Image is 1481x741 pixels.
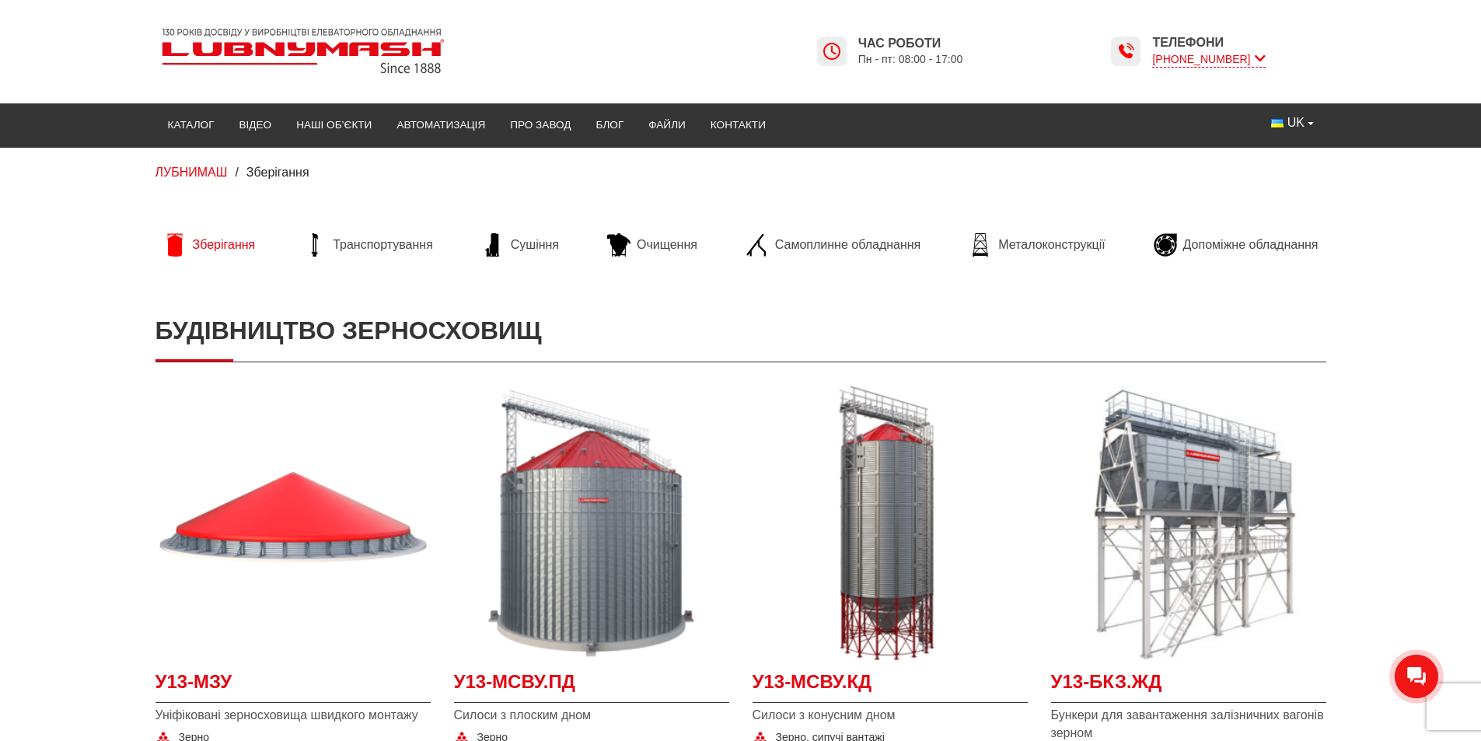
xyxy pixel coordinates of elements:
[227,108,285,142] a: Відео
[637,236,697,253] span: Очищення
[454,669,729,704] a: У13-МСВУ.ПД
[155,166,228,179] a: ЛУБНИМАШ
[823,42,841,61] img: Lubnymash time icon
[284,108,384,142] a: Наші об’єкти
[473,233,567,257] a: Сушіння
[155,108,227,142] a: Каталог
[454,707,729,724] span: Силоси з плоским дном
[235,166,238,179] span: /
[333,236,433,253] span: Транспортування
[246,166,309,179] span: Зберігання
[1287,114,1305,131] span: UK
[155,300,1326,362] h1: Будівництво зерносховищ
[753,707,1028,724] span: Силоси з конусним дном
[1259,108,1326,138] button: UK
[155,233,264,257] a: Зберігання
[1051,669,1326,704] a: У13-БКЗ.ЖД
[295,233,441,257] a: Транспортування
[698,108,778,142] a: Контакти
[738,233,928,257] a: Самоплинне обладнання
[155,707,431,724] span: Уніфіковані зерносховища швидкого монтажу
[858,35,963,52] span: Час роботи
[998,236,1105,253] span: Металоконструкції
[1152,51,1265,68] span: [PHONE_NUMBER]
[583,108,636,142] a: Блог
[155,22,451,80] img: Lubnymash
[193,236,256,253] span: Зберігання
[498,108,583,142] a: Про завод
[1116,42,1135,61] img: Lubnymash time icon
[511,236,559,253] span: Сушіння
[1146,233,1326,257] a: Допоміжне обладнання
[1183,236,1319,253] span: Допоміжне обладнання
[1271,119,1284,128] img: Українська
[155,669,431,704] a: У13-МЗУ
[775,236,920,253] span: Самоплинне обладнання
[1152,34,1265,51] span: Телефони
[599,233,705,257] a: Очищення
[384,108,498,142] a: Автоматизація
[858,52,963,67] span: Пн - пт: 08:00 - 17:00
[961,233,1112,257] a: Металоконструкції
[636,108,698,142] a: Файли
[753,669,1028,704] a: У13-МСВУ.КД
